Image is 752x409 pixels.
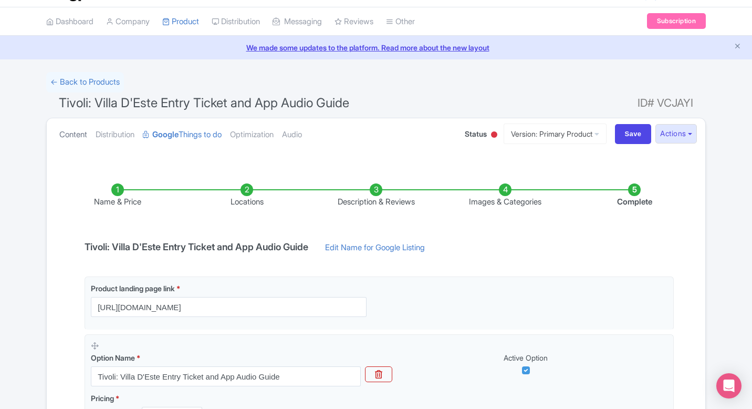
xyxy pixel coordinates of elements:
[386,7,415,36] a: Other
[78,242,315,252] h4: Tivoli: Villa D'Este Entry Ticket and App Audio Guide
[570,183,699,208] li: Complete
[335,7,373,36] a: Reviews
[212,7,260,36] a: Distribution
[716,373,741,398] div: Open Intercom Messenger
[504,124,607,144] a: Version: Primary Product
[143,118,222,151] a: GoogleThings to do
[311,183,441,208] li: Description & Reviews
[91,353,135,362] span: Option Name
[162,7,199,36] a: Product
[59,95,349,110] span: Tivoli: Villa D'Este Entry Ticket and App Audio Guide
[441,183,570,208] li: Images & Categories
[91,394,114,403] span: Pricing
[152,129,179,141] strong: Google
[53,183,182,208] li: Name & Price
[655,124,697,144] button: Actions
[230,118,274,151] a: Optimization
[489,127,499,144] div: Inactive
[647,13,706,29] a: Subscription
[615,124,652,144] input: Save
[282,118,302,151] a: Audio
[6,42,746,53] a: We made some updates to the platform. Read more about the new layout
[465,128,487,139] span: Status
[734,41,741,53] button: Close announcement
[504,353,548,362] span: Active Option
[59,118,87,151] a: Content
[182,183,311,208] li: Locations
[106,7,150,36] a: Company
[91,284,175,293] span: Product landing page link
[91,297,367,317] input: Product landing page link
[273,7,322,36] a: Messaging
[96,118,134,151] a: Distribution
[638,93,693,114] span: ID# VCJAYI
[315,242,435,259] a: Edit Name for Google Listing
[46,72,124,93] a: ← Back to Products
[46,7,93,36] a: Dashboard
[91,366,361,386] input: Option Name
